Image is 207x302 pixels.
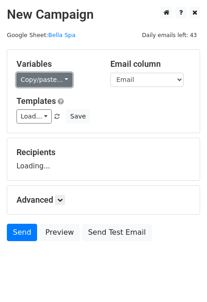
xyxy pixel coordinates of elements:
[39,224,80,241] a: Preview
[139,30,200,40] span: Daily emails left: 43
[16,147,191,171] div: Loading...
[16,59,97,69] h5: Variables
[7,32,76,38] small: Google Sheet:
[7,7,200,22] h2: New Campaign
[16,109,52,124] a: Load...
[16,147,191,157] h5: Recipients
[139,32,200,38] a: Daily emails left: 43
[16,96,56,106] a: Templates
[48,32,76,38] a: Bella Spa
[16,195,191,205] h5: Advanced
[66,109,90,124] button: Save
[82,224,152,241] a: Send Test Email
[16,73,72,87] a: Copy/paste...
[7,224,37,241] a: Send
[110,59,191,69] h5: Email column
